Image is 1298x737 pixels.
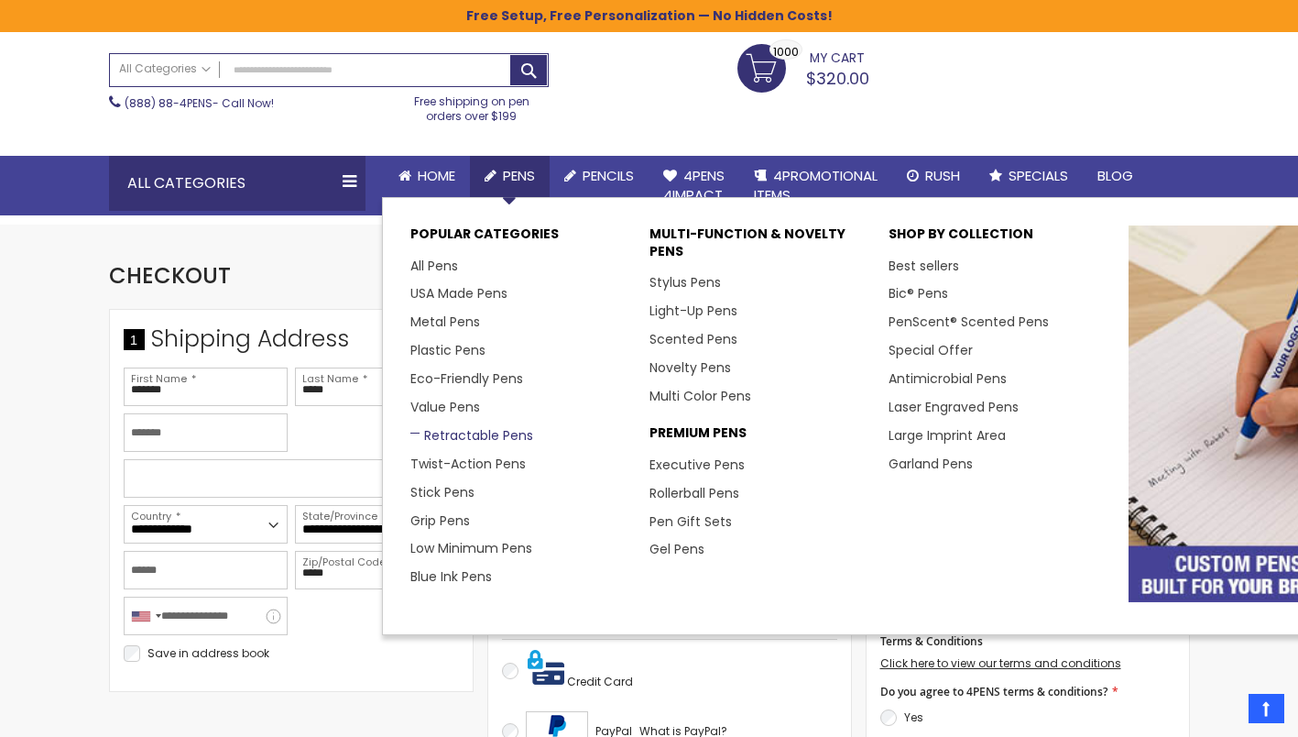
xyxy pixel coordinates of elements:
a: Large Imprint Area [889,426,1006,445]
span: Home [418,166,455,185]
a: Blue Ink Pens [410,567,492,586]
a: Blog [1083,156,1148,196]
p: Shop By Collection [889,225,1109,252]
a: PenScent® Scented Pens [889,313,1049,331]
a: Home [384,156,470,196]
span: Checkout [109,260,231,291]
p: Multi-Function & Novelty Pens [649,225,870,269]
span: 4PROMOTIONAL ITEMS [754,166,878,203]
span: 1000 [773,43,799,60]
span: - Call Now! [125,95,274,111]
a: Pen Gift Sets [649,512,732,531]
span: Save in address book [147,645,269,661]
a: Special Offer [889,341,973,359]
a: Multi Color Pens [649,387,751,405]
span: Terms & Conditions [880,633,983,649]
div: Free shipping on pen orders over $199 [395,87,549,124]
span: Specials [1009,166,1068,185]
a: Executive Pens [649,456,745,474]
a: Specials [975,156,1083,196]
span: 4Pens 4impact [663,166,725,203]
span: Pencils [583,166,634,185]
a: Retractable Pens [410,426,533,445]
img: Pay with credit card [528,649,564,686]
span: Pens [503,166,535,185]
a: All Categories [110,54,220,84]
a: Rollerball Pens [649,484,739,502]
a: Grip Pens [410,511,470,530]
a: 4PROMOTIONALITEMS [739,156,892,215]
span: Rush [925,166,960,185]
span: All Categories [119,61,211,76]
a: Click here to view our terms and conditions [880,655,1121,671]
span: Credit Card [567,674,633,689]
a: Light-Up Pens [649,302,737,320]
p: Premium Pens [649,424,870,451]
label: Yes [904,709,923,725]
a: Metal Pens [410,313,480,331]
a: Low Minimum Pens [410,539,532,557]
a: 4Pens4impact [649,156,739,215]
a: Eco-Friendly Pens [410,369,523,388]
a: Plastic Pens [410,341,485,359]
a: Gel Pens [649,540,704,558]
a: Stick Pens [410,483,474,501]
div: United States: +1 [125,598,167,634]
a: Pens [470,156,550,196]
a: Pencils [550,156,649,196]
div: Shipping Address [124,324,459,364]
span: Do you agree to 4PENS terms & conditions? [880,684,1107,699]
a: USA Made Pens [410,284,507,302]
a: Value Pens [410,398,480,416]
a: Top [1249,694,1284,723]
a: All Pens [410,257,458,275]
a: Stylus Pens [649,273,721,291]
div: All Categories [109,156,365,211]
span: Blog [1097,166,1133,185]
a: Rush [892,156,975,196]
a: Best sellers [889,257,959,275]
a: $320.00 1000 [737,44,869,90]
a: Laser Engraved Pens [889,398,1019,416]
p: Popular Categories [410,225,631,252]
a: Twist-Action Pens [410,455,526,473]
a: Novelty Pens [649,358,731,377]
a: Antimicrobial Pens [889,369,1007,388]
a: Scented Pens [649,330,737,348]
span: $320.00 [806,67,869,90]
a: Bic® Pens [889,284,948,302]
a: Garland Pens [889,455,973,473]
a: (888) 88-4PENS [125,95,213,111]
